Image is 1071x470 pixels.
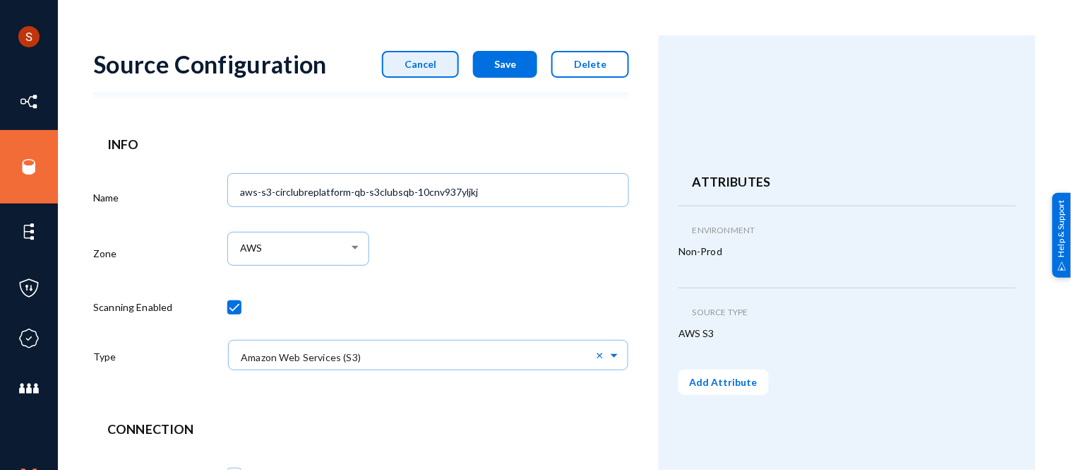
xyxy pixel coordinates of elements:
[1058,262,1067,271] img: help_support.svg
[678,370,769,395] button: Add Attribute
[18,278,40,299] img: icon-policies.svg
[93,349,116,364] label: Type
[551,51,629,78] button: Delete
[693,306,1002,319] header: Source type
[18,328,40,349] img: icon-compliance.svg
[93,190,119,205] label: Name
[107,420,615,439] header: Connection
[1053,192,1071,277] div: Help & Support
[596,348,608,361] span: Clear all
[473,51,537,78] button: Save
[93,49,327,78] div: Source Configuration
[382,51,459,78] button: Cancel
[678,244,722,261] span: Non-Prod
[18,221,40,242] img: icon-elements.svg
[574,58,606,70] span: Delete
[93,300,173,315] label: Scanning Enabled
[693,224,1002,237] header: Environment
[107,135,615,154] header: Info
[678,326,714,343] span: AWS S3
[18,26,40,47] img: ACg8ocLCHWB70YVmYJSZIkanuWRMiAOKj9BOxslbKTvretzi-06qRA=s96-c
[693,172,1002,192] header: Attributes
[405,58,436,70] span: Cancel
[494,58,516,70] span: Save
[18,378,40,399] img: icon-members.svg
[690,376,758,388] span: Add Attribute
[18,91,40,112] img: icon-inventory.svg
[93,246,117,261] label: Zone
[18,156,40,177] img: icon-sources.svg
[240,242,262,254] span: AWS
